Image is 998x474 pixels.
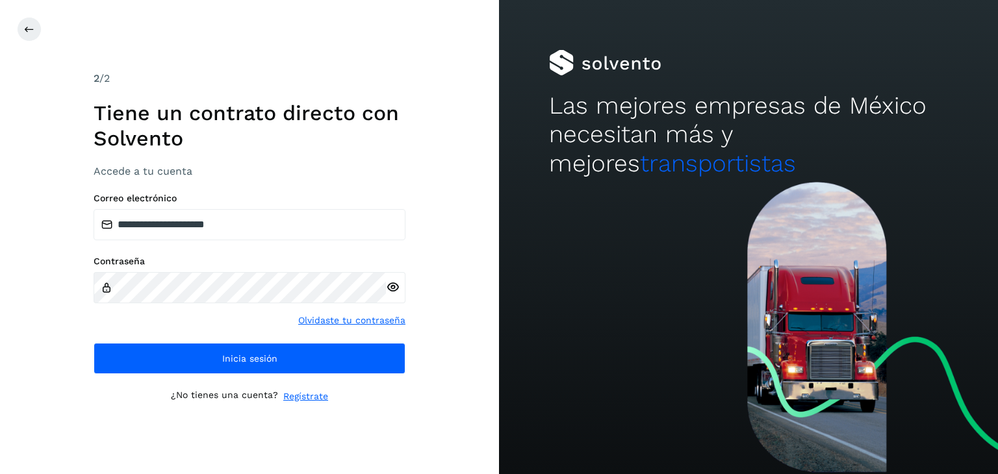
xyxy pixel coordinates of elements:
[94,193,405,204] label: Correo electrónico
[94,165,405,177] h3: Accede a tu cuenta
[94,101,405,151] h1: Tiene un contrato directo con Solvento
[94,343,405,374] button: Inicia sesión
[171,390,278,403] p: ¿No tienes una cuenta?
[94,256,405,267] label: Contraseña
[94,72,99,84] span: 2
[94,71,405,86] div: /2
[640,149,796,177] span: transportistas
[283,390,328,403] a: Regístrate
[298,314,405,327] a: Olvidaste tu contraseña
[549,92,948,178] h2: Las mejores empresas de México necesitan más y mejores
[222,354,277,363] span: Inicia sesión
